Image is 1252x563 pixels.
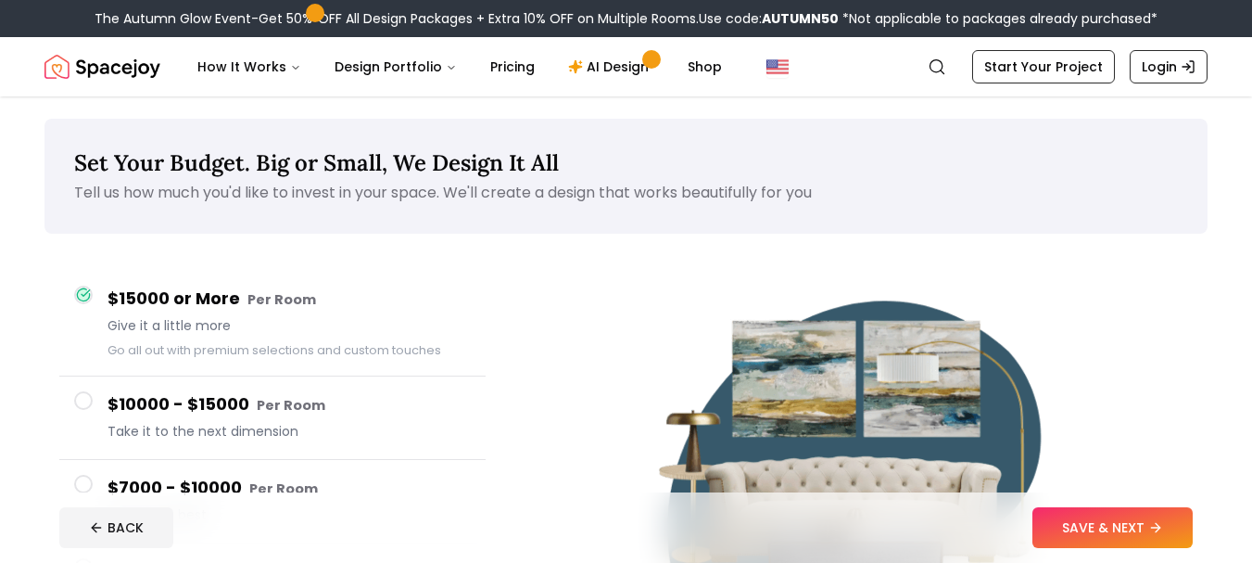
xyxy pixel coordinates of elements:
[183,48,316,85] button: How It Works
[699,9,839,28] span: Use code:
[1032,507,1193,548] button: SAVE & NEXT
[107,475,471,502] h4: $7000 - $10000
[107,391,471,418] h4: $10000 - $15000
[59,377,486,460] button: $10000 - $15000 Per RoomTake it to the next dimension
[320,48,472,85] button: Design Portfolio
[44,48,160,85] a: Spacejoy
[59,271,486,377] button: $15000 or More Per RoomGive it a little moreGo all out with premium selections and custom touches
[107,422,471,441] span: Take it to the next dimension
[249,480,318,498] small: Per Room
[183,48,737,85] nav: Main
[95,9,1157,28] div: The Autumn Glow Event-Get 50% OFF All Design Packages + Extra 10% OFF on Multiple Rooms.
[107,286,471,313] h4: $15000 or More
[766,56,789,78] img: United States
[673,48,737,85] a: Shop
[107,342,441,358] small: Go all out with premium selections and custom touches
[1130,50,1208,83] a: Login
[762,9,839,28] b: AUTUMN50
[839,9,1157,28] span: *Not applicable to packages already purchased*
[74,182,1178,204] p: Tell us how much you'd like to invest in your space. We'll create a design that works beautifully...
[475,48,550,85] a: Pricing
[247,290,316,309] small: Per Room
[44,48,160,85] img: Spacejoy Logo
[74,148,559,177] span: Set Your Budget. Big or Small, We Design It All
[972,50,1115,83] a: Start Your Project
[44,37,1208,96] nav: Global
[59,460,486,544] button: $7000 - $10000 Per RoomGo for the best
[59,507,173,548] button: BACK
[553,48,669,85] a: AI Design
[107,316,471,335] span: Give it a little more
[257,396,325,415] small: Per Room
